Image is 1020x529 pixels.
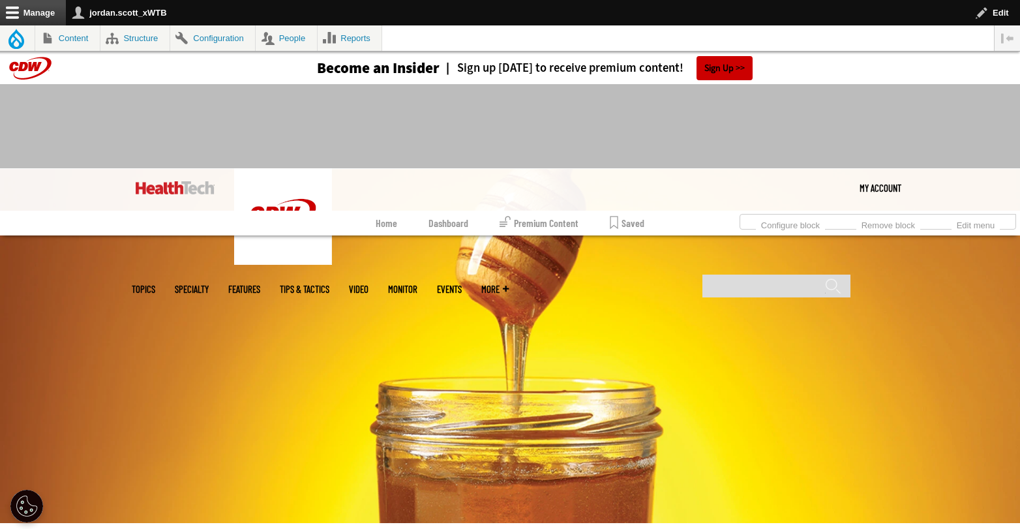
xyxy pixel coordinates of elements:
a: Video [349,284,368,294]
span: Topics [132,284,155,294]
a: CDW [234,254,332,268]
img: Home [136,181,215,194]
div: Cookie Settings [10,490,43,522]
img: Home [234,168,332,265]
a: Sign Up [697,56,753,80]
a: Sign up [DATE] to receive premium content! [440,62,683,74]
a: Content [35,25,100,51]
div: User menu [860,168,901,207]
a: Configure block [756,217,825,231]
a: My Account [860,168,901,207]
a: Features [228,284,260,294]
a: Events [437,284,462,294]
a: MonITor [388,284,417,294]
a: Remove block [856,217,920,231]
a: Dashboard [428,211,468,235]
a: Premium Content [500,211,578,235]
a: Reports [318,25,382,51]
button: Open Preferences [10,490,43,522]
a: Tips & Tactics [280,284,329,294]
a: Edit menu [952,217,1000,231]
a: Home [376,211,397,235]
a: Become an Insider [268,61,440,76]
button: Vertical orientation [995,25,1020,51]
a: People [256,25,317,51]
h3: Become an Insider [317,61,440,76]
a: Configuration [170,25,255,51]
a: Structure [100,25,170,51]
span: Specialty [175,284,209,294]
span: More [481,284,509,294]
a: Saved [610,211,644,235]
iframe: advertisement [273,97,747,156]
